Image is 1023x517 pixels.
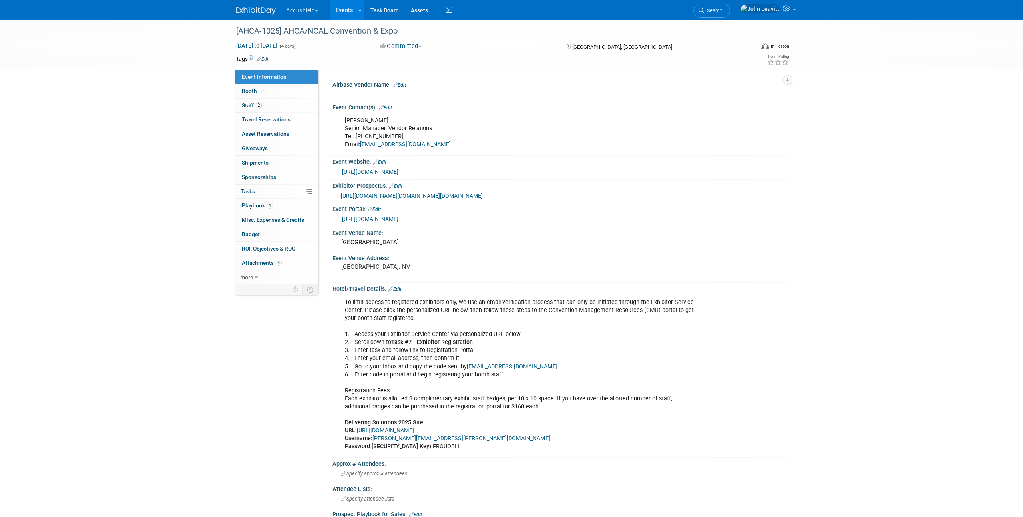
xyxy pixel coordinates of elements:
[235,127,318,141] a: Asset Reservations
[235,185,318,199] a: Tasks
[377,42,425,50] button: Committed
[360,141,451,148] a: [EMAIL_ADDRESS][DOMAIN_NAME]
[338,236,781,249] div: [GEOGRAPHIC_DATA]
[235,113,318,127] a: Travel Reservations
[242,159,269,166] span: Shipments
[740,4,780,13] img: John Leavitt
[235,99,318,113] a: Staff2
[233,24,742,38] div: [AHCA-1025] AHCA/NCAL Convention & Expo
[572,44,672,50] span: [GEOGRAPHIC_DATA], [GEOGRAPHIC_DATA]
[391,339,473,346] b: Task #7 - Exhibitor Registration
[242,74,287,80] span: Event Information
[235,84,318,98] a: Booth
[388,286,402,292] a: Edit
[261,89,265,93] i: Booth reservation complete
[357,427,414,434] a: [URL][DOMAIN_NAME]
[341,263,513,270] pre: [GEOGRAPHIC_DATA]. NV
[235,156,318,170] a: Shipments
[253,42,261,49] span: to
[257,56,270,62] a: Edit
[379,105,392,111] a: Edit
[693,4,730,18] a: Search
[345,443,433,450] b: Password [SECURITY_DATA] Key):
[373,159,386,165] a: Edit
[761,43,769,49] img: Format-Inperson.png
[770,43,789,49] div: In-Person
[235,256,318,270] a: Attachments4
[332,227,787,237] div: Event Venue Name:
[393,82,406,88] a: Edit
[242,202,273,209] span: Playbook
[341,193,483,199] a: [URL][DOMAIN_NAME][DOMAIN_NAME][DOMAIN_NAME]
[242,245,295,252] span: ROI, Objectives & ROO
[235,227,318,241] a: Budget
[332,283,787,293] div: Hotel/Travel Details:
[235,70,318,84] a: Event Information
[303,284,319,295] td: Toggle Event Tabs
[235,170,318,184] a: Sponsorships
[235,242,318,256] a: ROI, Objectives & ROO
[267,203,273,209] span: 1
[236,7,276,15] img: ExhibitDay
[235,141,318,155] a: Giveaways
[707,42,789,54] div: Event Format
[289,284,303,295] td: Personalize Event Tab Strip
[235,199,318,213] a: Playbook1
[341,471,407,477] span: Specify approx # attendees
[242,116,291,123] span: Travel Reservations
[242,145,268,151] span: Giveaways
[332,458,787,468] div: Approx # Attendees:
[236,55,270,63] td: Tags
[339,113,699,153] div: [PERSON_NAME] Senior Manager, Vendor Relations Tel. [PHONE_NUMBER] Email:
[372,435,550,442] a: [PERSON_NAME][EMAIL_ADDRESS][PERSON_NAME][DOMAIN_NAME]
[332,156,787,166] div: Event Website:
[236,42,278,49] span: [DATE] [DATE]
[332,79,787,89] div: Airbase Vendor Name:
[332,203,787,213] div: Event Portal:
[342,216,398,222] a: [URL][DOMAIN_NAME]
[342,169,398,175] a: [URL][DOMAIN_NAME]
[341,496,394,502] span: Specify attendee lists
[235,270,318,284] a: more
[389,183,402,189] a: Edit
[345,419,425,426] b: Delivering Solutions 2025 Site:
[332,483,787,493] div: Attendee Lists:
[242,131,289,137] span: Asset Reservations
[242,260,282,266] span: Attachments
[704,8,722,14] span: Search
[242,217,304,223] span: Misc. Expenses & Credits
[242,231,260,237] span: Budget
[467,363,557,370] a: [EMAIL_ADDRESS][DOMAIN_NAME]
[241,188,255,195] span: Tasks
[242,88,266,94] span: Booth
[279,44,296,49] span: (4 days)
[345,435,372,442] b: Username:
[332,101,787,112] div: Event Contact(s):
[235,213,318,227] a: Misc. Expenses & Credits
[767,55,789,59] div: Event Rating
[339,294,699,455] div: To limit access to registered exhibitors only, we use an email verification process that can only...
[242,102,262,109] span: Staff
[332,252,787,262] div: Event Venue Address:
[276,260,282,266] span: 4
[332,180,787,190] div: Exhibitor Prospectus:
[242,174,276,180] span: Sponsorships
[240,274,253,280] span: more
[368,207,381,212] a: Edit
[256,102,262,108] span: 2
[345,427,357,434] b: URL:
